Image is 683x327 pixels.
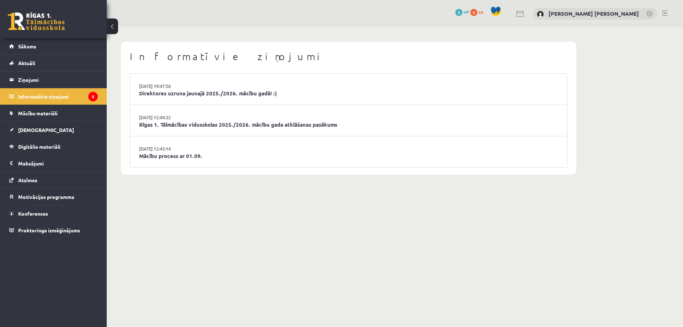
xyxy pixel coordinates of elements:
[9,55,98,71] a: Aktuāli
[18,177,37,183] span: Atzīmes
[464,9,469,15] span: mP
[9,155,98,172] a: Maksājumi
[18,155,98,172] legend: Maksājumi
[455,9,469,15] a: 3 mP
[139,83,192,90] a: [DATE] 19:47:56
[9,38,98,54] a: Sākums
[88,92,98,101] i: 3
[9,205,98,222] a: Konferences
[18,143,60,150] span: Digitālie materiāli
[18,227,80,233] span: Proktoringa izmēģinājums
[139,145,192,152] a: [DATE] 12:43:14
[9,122,98,138] a: [DEMOGRAPHIC_DATA]
[537,11,544,18] img: Frančesko Pio Bevilakva
[139,121,558,129] a: Rīgas 1. Tālmācības vidusskolas 2025./2026. mācību gada atklāšanas pasākums
[18,127,74,133] span: [DEMOGRAPHIC_DATA]
[549,10,639,17] a: [PERSON_NAME] [PERSON_NAME]
[9,88,98,105] a: Informatīvie ziņojumi3
[18,110,58,116] span: Mācību materiāli
[9,105,98,121] a: Mācību materiāli
[18,60,35,66] span: Aktuāli
[139,114,192,121] a: [DATE] 12:44:32
[9,72,98,88] a: Ziņojumi
[130,51,567,63] h1: Informatīvie ziņojumi
[470,9,487,15] a: 0 xp
[18,43,36,49] span: Sākums
[455,9,462,16] span: 3
[9,138,98,155] a: Digitālie materiāli
[139,89,558,97] a: Direktores uzruna jaunajā 2025./2026. mācību gadā! :)
[18,88,98,105] legend: Informatīvie ziņojumi
[9,222,98,238] a: Proktoringa izmēģinājums
[139,152,558,160] a: Mācību process ar 01.09.
[18,72,98,88] legend: Ziņojumi
[478,9,483,15] span: xp
[18,210,48,217] span: Konferences
[470,9,477,16] span: 0
[9,189,98,205] a: Motivācijas programma
[8,12,65,30] a: Rīgas 1. Tālmācības vidusskola
[18,194,74,200] span: Motivācijas programma
[9,172,98,188] a: Atzīmes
